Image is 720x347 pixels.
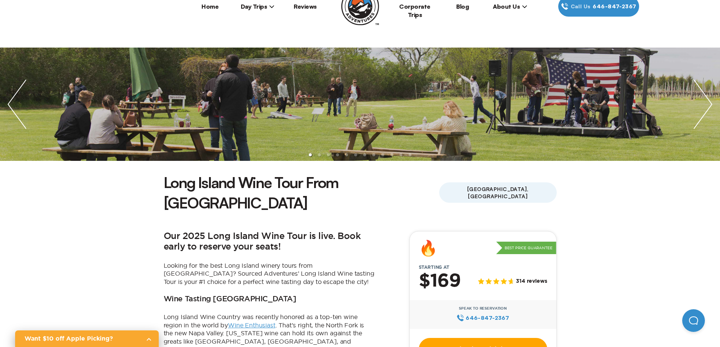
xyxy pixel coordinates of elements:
li: slide item 11 [399,153,403,156]
li: slide item 3 [327,153,330,156]
li: slide item 1 [309,153,312,156]
span: Starting at [410,265,458,270]
p: Best Price Guarantee [496,242,556,254]
h1: Long Island Wine Tour From [GEOGRAPHIC_DATA] [164,172,439,213]
span: [GEOGRAPHIC_DATA], [GEOGRAPHIC_DATA] [439,182,557,203]
span: 314 reviews [516,278,547,285]
h3: Wine Tasting [GEOGRAPHIC_DATA] [164,295,296,304]
span: Day Trips [241,3,275,10]
a: Blog [456,3,469,10]
li: slide item 12 [409,153,412,156]
span: 646‍-847‍-2367 [466,314,509,322]
iframe: Help Scout Beacon - Open [682,309,705,332]
div: 🔥 [419,241,438,256]
p: Looking for the best Long Island winery tours from [GEOGRAPHIC_DATA]? Sourced Adventures’ Long Is... [164,262,375,286]
span: About Us [493,3,527,10]
h2: $169 [419,271,461,291]
li: slide item 10 [390,153,393,156]
a: 646‍-847‍-2367 [457,314,509,322]
li: slide item 5 [345,153,348,156]
li: slide item 8 [372,153,375,156]
a: Reviews [294,3,317,10]
a: Home [201,3,218,10]
h2: Want $10 off Apple Picking? [25,334,140,343]
img: next slide / item [686,48,720,161]
li: slide item 2 [318,153,321,156]
h2: Our 2025 Long Island Wine Tour is live. Book early to reserve your seats! [164,231,375,253]
li: slide item 9 [381,153,384,156]
li: slide item 7 [363,153,366,156]
li: slide item 4 [336,153,339,156]
li: slide item 6 [354,153,357,156]
a: Corporate Trips [399,3,430,19]
span: Speak to Reservation [459,306,507,311]
a: Wine Enthusiast [228,322,276,328]
span: 646‍-847‍-2367 [593,2,636,11]
a: Want $10 off Apple Picking? [15,330,159,347]
span: Call Us [568,2,593,11]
